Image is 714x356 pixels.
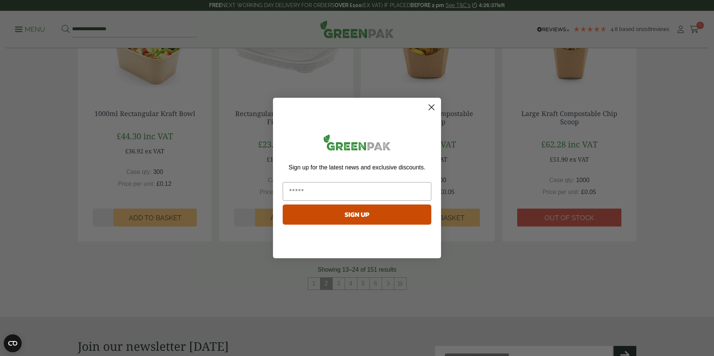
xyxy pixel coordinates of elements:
button: SIGN UP [283,204,431,225]
button: Open CMP widget [4,334,22,352]
input: Email [283,182,431,201]
img: greenpak_logo [283,131,431,156]
button: Close dialog [425,101,438,114]
span: Sign up for the latest news and exclusive discounts. [289,164,425,171]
